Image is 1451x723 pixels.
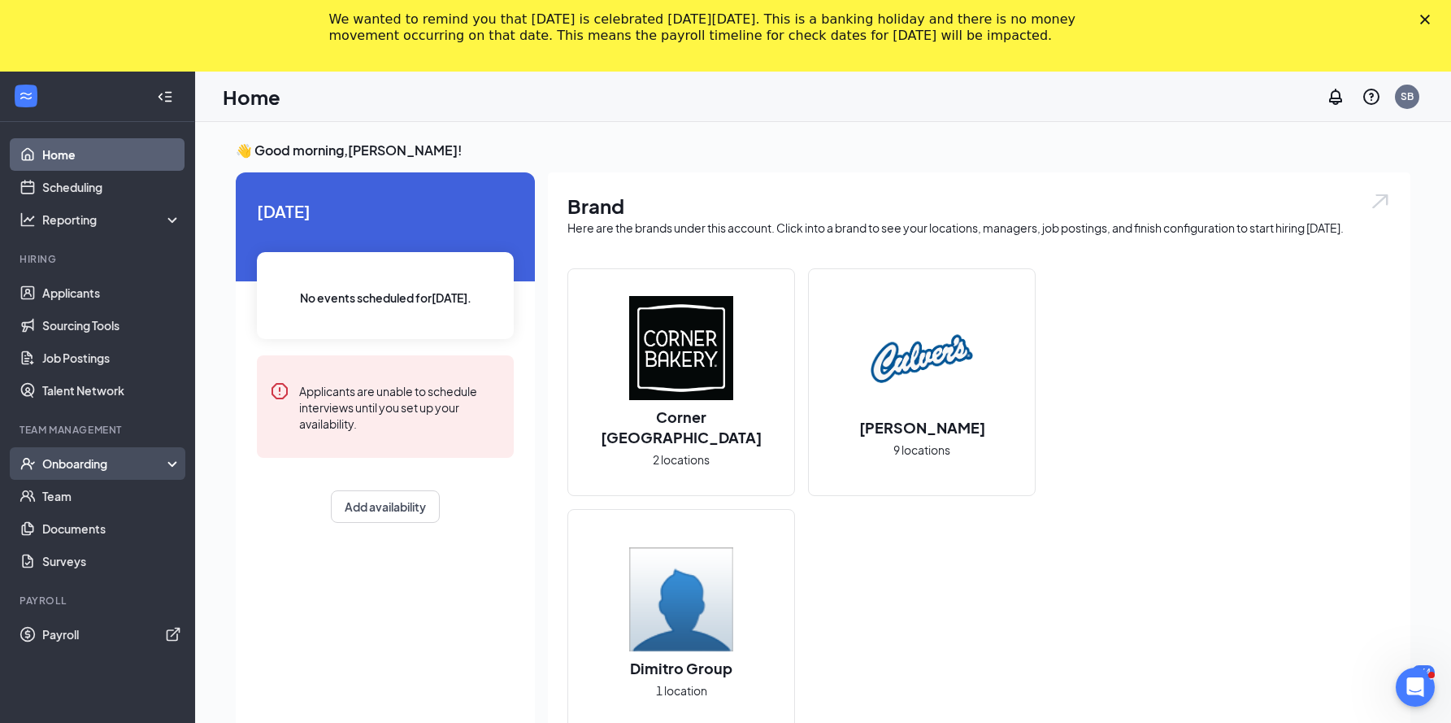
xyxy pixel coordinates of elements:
[331,490,440,523] button: Add availability
[568,407,794,447] h2: Corner [GEOGRAPHIC_DATA]
[629,547,733,651] img: Dimitro Group
[843,417,1001,438] h2: [PERSON_NAME]
[42,277,181,309] a: Applicants
[42,171,181,203] a: Scheduling
[1401,89,1414,103] div: SB
[870,307,974,411] img: Culver's
[42,342,181,374] a: Job Postings
[20,594,178,608] div: Payroll
[42,618,181,651] a: PayrollExternalLink
[299,381,501,432] div: Applicants are unable to schedule interviews until you set up your availability.
[42,374,181,407] a: Talent Network
[270,381,289,401] svg: Error
[223,83,280,111] h1: Home
[1412,665,1435,679] div: 164
[42,138,181,171] a: Home
[42,480,181,512] a: Team
[567,220,1391,236] div: Here are the brands under this account. Click into a brand to see your locations, managers, job p...
[236,142,1410,159] h3: 👋 Good morning, [PERSON_NAME] !
[20,423,178,437] div: Team Management
[42,309,181,342] a: Sourcing Tools
[567,192,1391,220] h1: Brand
[157,89,173,105] svg: Collapse
[42,545,181,577] a: Surveys
[300,289,471,307] span: No events scheduled for [DATE] .
[329,11,1097,44] div: We wanted to remind you that [DATE] is celebrated [DATE][DATE]. This is a banking holiday and the...
[257,198,514,224] span: [DATE]
[1396,668,1435,707] iframe: Intercom live chat
[893,441,950,459] span: 9 locations
[656,682,707,699] span: 1 location
[20,211,36,228] svg: Analysis
[42,455,167,472] div: Onboarding
[1370,192,1391,211] img: open.6027fd2a22e1237b5b06.svg
[1326,87,1345,107] svg: Notifications
[1362,87,1381,107] svg: QuestionInfo
[20,455,36,472] svg: UserCheck
[629,296,733,400] img: Corner Bakery Cafe
[653,451,710,468] span: 2 locations
[1420,15,1436,24] div: Close
[42,512,181,545] a: Documents
[20,252,178,266] div: Hiring
[18,88,34,104] svg: WorkstreamLogo
[614,658,749,678] h2: Dimitro Group
[42,211,182,228] div: Reporting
